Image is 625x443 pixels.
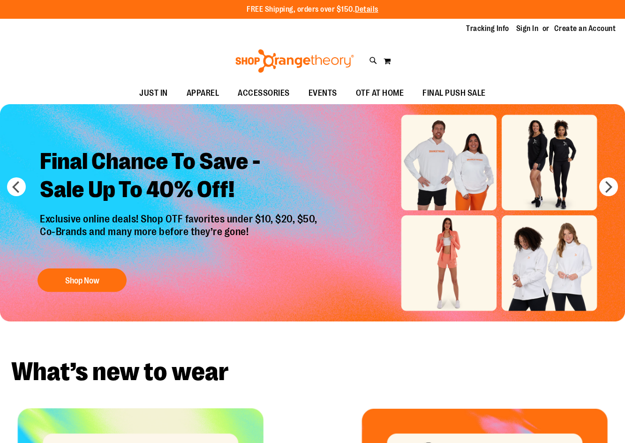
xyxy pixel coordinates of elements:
[177,83,229,104] a: APPAREL
[299,83,346,104] a: EVENTS
[187,83,219,104] span: APPAREL
[228,83,299,104] a: ACCESSORIES
[33,140,327,297] a: Final Chance To Save -Sale Up To 40% Off! Exclusive online deals! Shop OTF favorites under $10, $...
[309,83,337,104] span: EVENTS
[33,140,327,213] h2: Final Chance To Save - Sale Up To 40% Off!
[11,359,614,385] h2: What’s new to wear
[130,83,177,104] a: JUST IN
[554,23,616,34] a: Create an Account
[238,83,290,104] span: ACCESSORIES
[346,83,414,104] a: OTF AT HOME
[422,83,486,104] span: FINAL PUSH SALE
[466,23,509,34] a: Tracking Info
[413,83,495,104] a: FINAL PUSH SALE
[7,177,26,196] button: prev
[139,83,168,104] span: JUST IN
[599,177,618,196] button: next
[234,49,355,73] img: Shop Orangetheory
[33,213,327,259] p: Exclusive online deals! Shop OTF favorites under $10, $20, $50, Co-Brands and many more before th...
[356,83,404,104] span: OTF AT HOME
[38,268,127,292] button: Shop Now
[355,5,378,14] a: Details
[516,23,539,34] a: Sign In
[247,4,378,15] p: FREE Shipping, orders over $150.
